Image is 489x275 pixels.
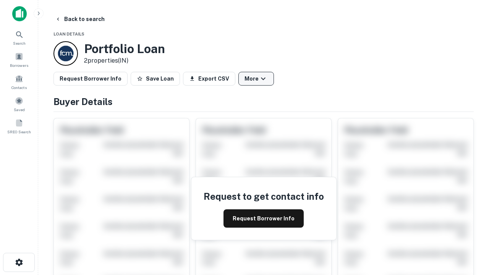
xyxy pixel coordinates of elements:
[53,95,474,108] h4: Buyer Details
[2,49,36,70] a: Borrowers
[451,189,489,226] iframe: Chat Widget
[10,62,28,68] span: Borrowers
[183,72,235,86] button: Export CSV
[52,12,108,26] button: Back to search
[2,116,36,136] a: SREO Search
[13,40,26,46] span: Search
[2,71,36,92] a: Contacts
[84,42,165,56] h3: Portfolio Loan
[53,32,84,36] span: Loan Details
[2,27,36,48] a: Search
[84,56,165,65] p: 2 properties (IN)
[204,189,324,203] h4: Request to get contact info
[2,94,36,114] a: Saved
[14,107,25,113] span: Saved
[11,84,27,91] span: Contacts
[238,72,274,86] button: More
[223,209,304,228] button: Request Borrower Info
[53,72,128,86] button: Request Borrower Info
[7,129,31,135] span: SREO Search
[12,6,27,21] img: capitalize-icon.png
[131,72,180,86] button: Save Loan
